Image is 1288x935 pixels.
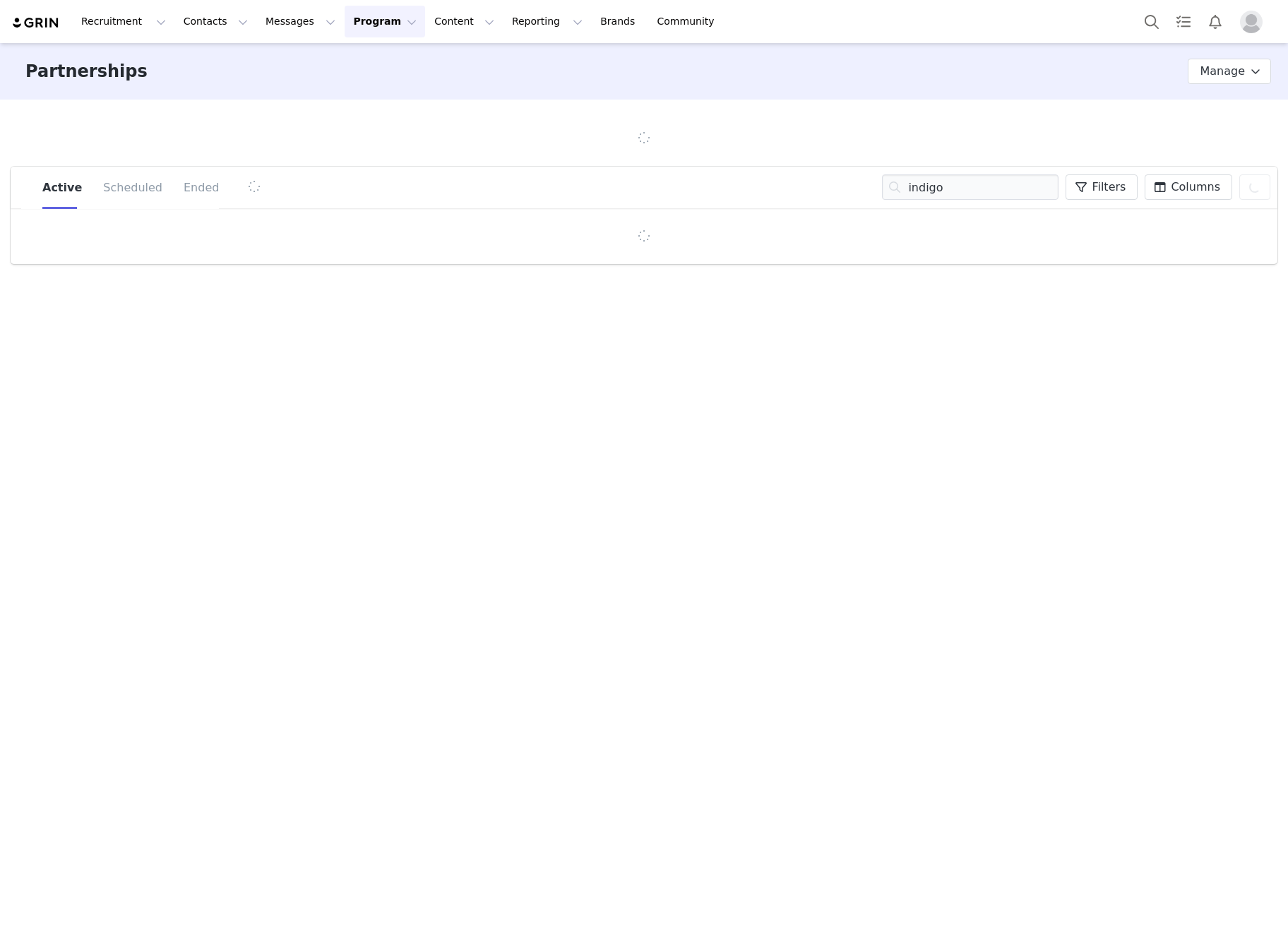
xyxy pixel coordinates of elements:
button: Contacts [175,6,256,37]
button: Messages [257,6,344,37]
h3: Partnerships [25,59,148,84]
button: Program [345,6,425,37]
button: Search [1136,6,1167,37]
div: Active [42,167,93,209]
button: Profile [1232,11,1277,33]
button: Reporting [503,6,591,37]
button: Manage [1188,59,1271,84]
a: Tasks [1168,6,1199,37]
a: Community [649,6,729,37]
img: placeholder-profile.jpg [1240,11,1263,33]
span: Filters [1092,179,1126,196]
a: Brands [592,6,648,37]
button: Recruitment [73,6,174,37]
button: Columns [1145,174,1232,200]
button: Content [426,6,503,37]
img: grin logo [11,16,61,30]
input: Search [882,174,1059,200]
div: Ended [173,167,219,209]
button: Notifications [1200,6,1231,37]
div: Scheduled [93,167,173,209]
span: Manage [1200,63,1245,80]
button: Filters [1066,174,1138,200]
span: Columns [1171,179,1220,196]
